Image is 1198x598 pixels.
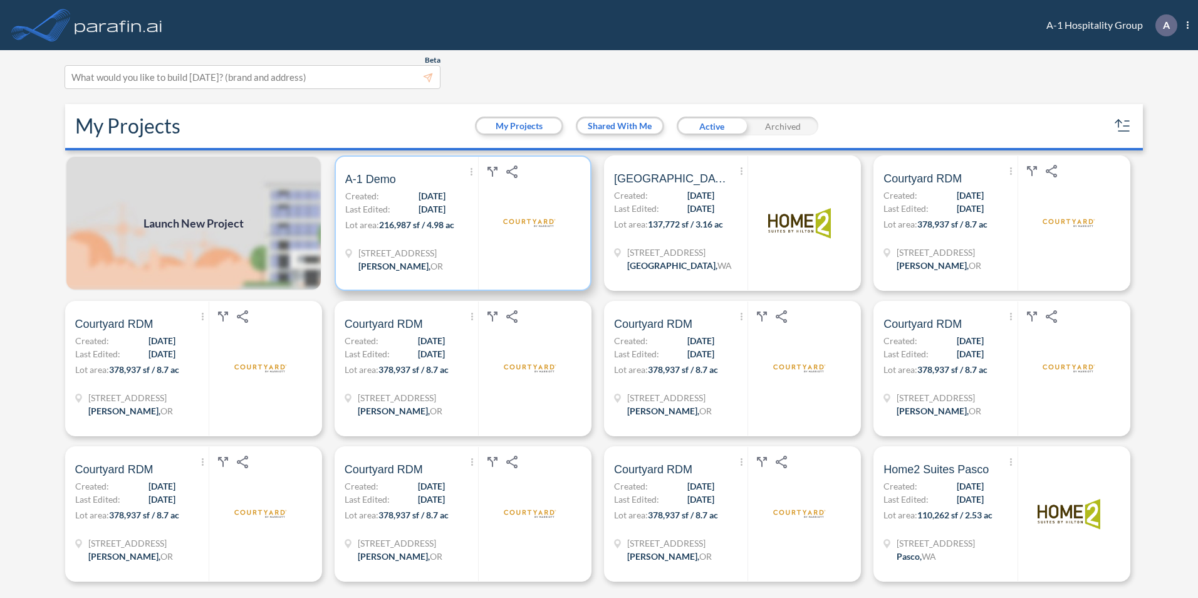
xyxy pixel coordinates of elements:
[917,364,987,375] span: 378,937 sf / 8.7 ac
[160,551,173,562] span: OR
[65,155,322,291] img: add
[378,364,449,375] span: 378,937 sf / 8.7 ac
[614,462,692,477] span: Courtyard RDM
[419,202,445,216] span: [DATE]
[897,404,981,417] div: Redmond, OR
[897,550,936,563] div: Pasco, WA
[358,406,430,416] span: [PERSON_NAME] ,
[143,215,244,232] span: Launch New Project
[88,550,173,563] div: Redmond, OR
[345,480,378,493] span: Created:
[969,406,981,416] span: OR
[627,260,717,271] span: [GEOGRAPHIC_DATA] ,
[1038,192,1100,254] img: logo
[883,364,917,375] span: Lot area:
[883,334,917,347] span: Created:
[687,493,714,506] span: [DATE]
[65,155,322,291] a: Launch New Project
[883,171,962,186] span: Courtyard RDM
[868,155,1138,291] a: Courtyard RDMCreated:[DATE]Last Edited:[DATE]Lot area:378,937 sf / 8.7 ac[STREET_ADDRESS][PERSON_...
[418,480,445,493] span: [DATE]
[687,347,714,360] span: [DATE]
[345,493,390,506] span: Last Edited:
[1038,483,1100,545] img: logo
[957,347,984,360] span: [DATE]
[917,219,987,229] span: 378,937 sf / 8.7 ac
[578,118,662,134] button: Shared With Me
[345,334,378,347] span: Created:
[72,13,165,38] img: logo
[922,551,936,562] span: WA
[330,446,599,582] a: Courtyard RDMCreated:[DATE]Last Edited:[DATE]Lot area:378,937 sf / 8.7 ac[STREET_ADDRESS][PERSON_...
[345,364,378,375] span: Lot area:
[957,480,984,493] span: [DATE]
[358,391,442,404] span: 3635 SW Airport Wy
[148,334,175,347] span: [DATE]
[627,406,699,416] span: [PERSON_NAME] ,
[883,317,962,332] span: Courtyard RDM
[614,171,727,186] span: Spokane Valley Home2 Suites
[648,219,723,229] span: 137,772 sf / 3.16 ac
[883,202,929,215] span: Last Edited:
[627,537,712,550] span: 3635 SW Airport Wy
[109,510,179,520] span: 378,937 sf / 8.7 ac
[627,550,712,563] div: Redmond, OR
[148,347,175,360] span: [DATE]
[358,550,442,563] div: Redmond, OR
[345,189,379,202] span: Created:
[419,189,445,202] span: [DATE]
[699,551,712,562] span: OR
[477,118,561,134] button: My Projects
[60,301,330,436] a: Courtyard RDMCreated:[DATE]Last Edited:[DATE]Lot area:378,937 sf / 8.7 ac[STREET_ADDRESS][PERSON_...
[75,462,154,477] span: Courtyard RDM
[358,551,430,562] span: [PERSON_NAME] ,
[88,404,173,417] div: Redmond, OR
[614,364,648,375] span: Lot area:
[768,483,831,545] img: logo
[499,483,561,545] img: logo
[883,462,989,477] span: Home2 Suites Pasco
[627,551,699,562] span: [PERSON_NAME] ,
[883,480,917,493] span: Created:
[379,219,454,230] span: 216,987 sf / 4.98 ac
[345,317,423,332] span: Courtyard RDM
[345,219,379,230] span: Lot area:
[957,189,984,202] span: [DATE]
[345,347,390,360] span: Last Edited:
[88,537,173,550] span: 3635 SW Airport Wy
[345,172,396,187] span: A-1 Demo
[687,189,714,202] span: [DATE]
[430,406,442,416] span: OR
[627,246,732,259] span: 13515 E Carlisle Ave
[627,404,712,417] div: Redmond, OR
[358,261,430,271] span: [PERSON_NAME] ,
[358,404,442,417] div: Redmond, OR
[358,537,442,550] span: 3635 SW Airport Wy
[614,510,648,520] span: Lot area:
[60,446,330,582] a: Courtyard RDMCreated:[DATE]Last Edited:[DATE]Lot area:378,937 sf / 8.7 ac[STREET_ADDRESS][PERSON_...
[75,317,154,332] span: Courtyard RDM
[75,510,109,520] span: Lot area:
[160,406,173,416] span: OR
[229,337,292,400] img: logo
[614,219,648,229] span: Lot area:
[345,462,423,477] span: Courtyard RDM
[917,510,992,520] span: 110,262 sf / 2.53 ac
[883,219,917,229] span: Lot area:
[1163,19,1170,31] p: A
[499,337,561,400] img: logo
[883,347,929,360] span: Last Edited:
[75,493,120,506] span: Last Edited:
[768,337,831,400] img: logo
[897,246,981,259] span: 3635 SW Airport Wy
[614,317,692,332] span: Courtyard RDM
[498,192,561,254] img: logo
[957,493,984,506] span: [DATE]
[747,117,818,135] div: Archived
[614,480,648,493] span: Created:
[897,260,969,271] span: [PERSON_NAME] ,
[648,510,718,520] span: 378,937 sf / 8.7 ac
[614,189,648,202] span: Created:
[897,406,969,416] span: [PERSON_NAME] ,
[330,301,599,436] a: Courtyard RDMCreated:[DATE]Last Edited:[DATE]Lot area:378,937 sf / 8.7 ac[STREET_ADDRESS][PERSON_...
